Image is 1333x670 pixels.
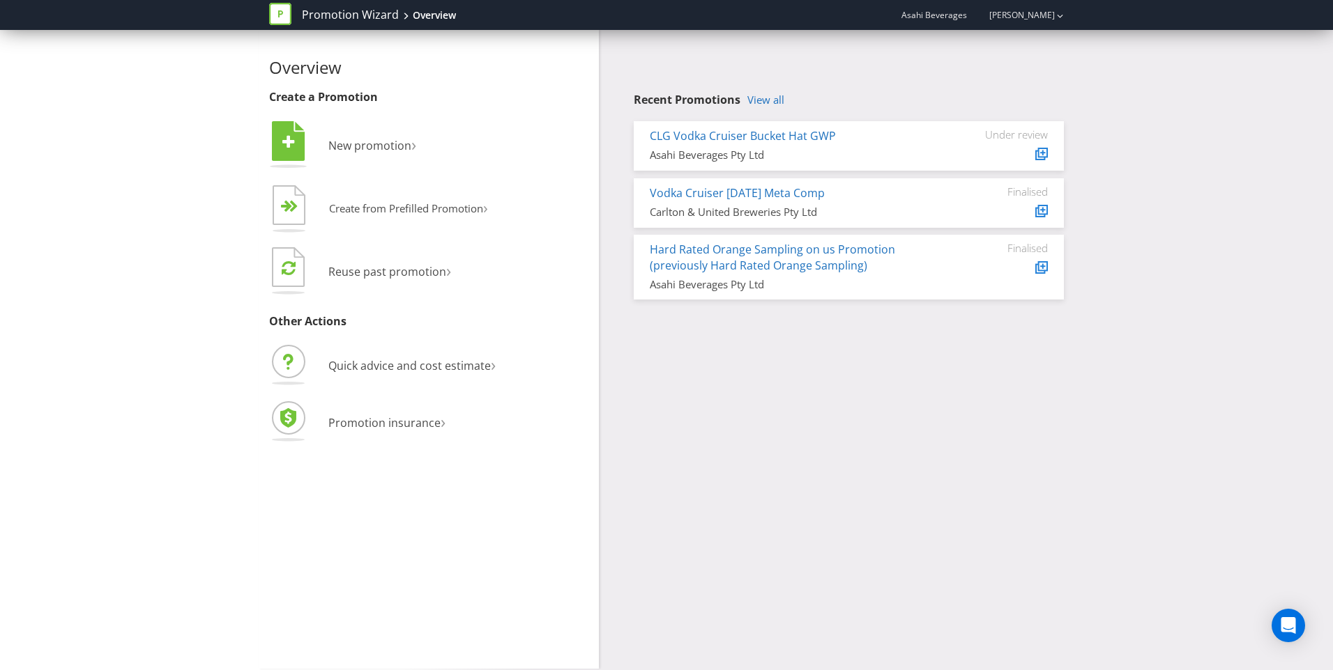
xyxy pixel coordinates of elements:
[1272,609,1305,642] div: Open Intercom Messenger
[964,242,1048,254] div: Finalised
[964,185,1048,198] div: Finalised
[328,358,491,373] span: Quick advice and cost estimate
[328,264,446,279] span: Reuse past promotion
[328,415,441,430] span: Promotion insurance
[282,134,295,150] tspan: 
[282,260,296,276] tspan: 
[650,185,825,201] a: Vodka Cruiser [DATE] Meta Comp
[269,91,588,104] h3: Create a Promotion
[329,201,483,215] span: Create from Prefilled Promotion
[269,415,445,430] a: Promotion insurance›
[491,352,496,375] span: ›
[650,128,836,143] a: CLG Vodka Cruiser Bucket Hat GWP
[441,410,445,433] span: ›
[328,138,411,153] span: New promotion
[650,277,943,292] div: Asahi Beverages Pty Ltd
[650,205,943,219] div: Carlton & United Breweries Pty Ltd
[269,358,496,373] a: Quick advice and cost estimate›
[289,200,298,213] tspan: 
[650,148,943,162] div: Asahi Beverages Pty Ltd
[446,258,451,281] span: ›
[964,128,1048,141] div: Under review
[483,196,488,218] span: ›
[269,315,588,328] h3: Other Actions
[650,242,895,273] a: Hard Rated Orange Sampling on us Promotion (previously Hard Rated Orange Sampling)
[634,92,740,107] span: Recent Promotions
[975,9,1055,21] a: [PERSON_NAME]
[901,9,967,21] span: Asahi Beverages
[413,8,456,22] div: Overview
[411,132,416,155] span: ›
[302,7,399,23] a: Promotion Wizard
[747,94,784,106] a: View all
[269,182,489,237] button: Create from Prefilled Promotion›
[269,59,588,77] h2: Overview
